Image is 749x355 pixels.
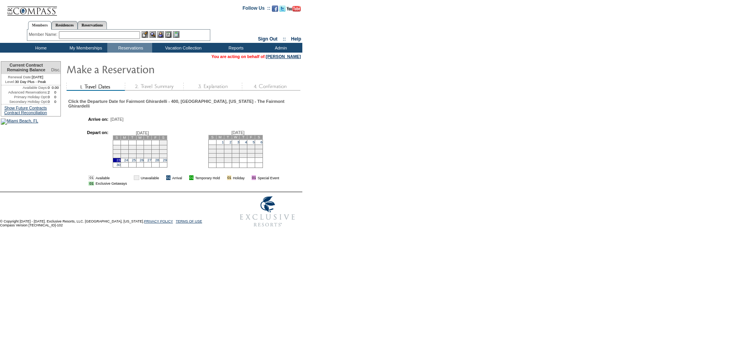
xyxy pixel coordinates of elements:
[161,176,165,180] img: i.gif
[62,43,107,53] td: My Memberships
[195,175,220,180] td: Temporary Hold
[50,95,60,99] td: 0
[255,135,263,139] td: S
[50,90,60,95] td: 0
[233,175,245,180] td: Holiday
[78,21,107,29] a: Reservations
[51,21,78,29] a: Residences
[216,157,224,162] td: 29
[232,149,240,153] td: 17
[144,149,152,154] td: 13
[253,140,255,144] a: 5
[18,43,62,53] td: Home
[287,8,301,12] a: Subscribe to our YouTube Channel
[173,31,179,38] img: b_calculator.gif
[240,135,247,139] td: T
[240,149,247,153] td: 18
[147,158,151,162] a: 27
[72,117,108,122] td: Arrive on:
[184,176,188,180] img: i.gif
[48,90,50,95] td: 2
[8,75,32,79] span: Renewal Date:
[152,149,160,154] td: 14
[124,158,128,162] a: 24
[242,83,300,91] img: step4_state1.gif
[266,54,301,59] a: [PERSON_NAME]
[144,145,152,149] td: 6
[216,153,224,157] td: 22
[152,154,160,158] td: 21
[216,145,224,149] td: 8
[68,99,300,108] div: Click the Departure Date for Fairmont Ghirardelli - 400, [GEOGRAPHIC_DATA], [US_STATE] - The Fair...
[240,153,247,157] td: 25
[208,135,216,139] td: S
[1,85,48,90] td: Available Days:
[279,5,286,12] img: Follow us on Twitter
[121,149,128,154] td: 10
[4,106,47,110] a: Show Future Contracts
[4,110,47,115] a: Contract Reconciliation
[272,5,278,12] img: Become our fan on Facebook
[232,145,240,149] td: 10
[128,135,136,140] td: T
[50,85,60,90] td: 0.00
[142,31,148,38] img: b_edit.gif
[247,153,255,157] td: 26
[216,135,224,139] td: M
[144,219,173,223] a: PRIVACY POLICY
[1,99,48,104] td: Secondary Holiday Opt:
[224,145,232,149] td: 9
[247,135,255,139] td: F
[136,135,144,140] td: W
[160,154,167,158] td: 22
[208,153,216,157] td: 21
[152,135,160,140] td: F
[121,145,128,149] td: 3
[243,5,270,14] td: Follow Us ::
[160,140,167,145] td: 1
[240,145,247,149] td: 11
[50,99,60,104] td: 0
[279,8,286,12] a: Follow us on Twitter
[208,145,216,149] td: 7
[89,182,94,185] td: 01
[136,154,144,158] td: 19
[160,145,167,149] td: 8
[144,154,152,158] td: 20
[96,175,127,180] td: Available
[231,130,245,135] span: [DATE]
[136,131,149,135] span: [DATE]
[287,6,301,12] img: Subscribe to our YouTube Channel
[222,176,225,180] img: i.gif
[224,153,232,157] td: 23
[246,176,250,180] img: i.gif
[237,140,239,144] a: 3
[232,153,240,157] td: 24
[66,61,222,77] img: Make Reservation
[110,117,124,122] span: [DATE]
[51,67,60,72] span: Disc.
[252,175,256,180] td: 01
[160,149,167,154] td: 15
[208,149,216,153] td: 14
[29,31,59,38] div: Member Name:
[113,145,121,149] td: 2
[152,43,213,53] td: Vacation Collection
[176,219,202,223] a: TERMS OF USE
[48,99,50,104] td: 0
[165,31,172,38] img: Reservations
[48,85,50,90] td: 0
[157,31,164,38] img: Impersonate
[136,145,144,149] td: 5
[183,83,242,91] img: step3_state1.gif
[152,145,160,149] td: 7
[291,36,301,42] a: Help
[245,140,247,144] a: 4
[272,8,278,12] a: Become our fan on Facebook
[113,135,121,140] td: S
[113,154,121,158] td: 16
[128,149,136,154] td: 11
[232,135,240,139] td: W
[172,175,182,180] td: Arrival
[1,62,50,74] td: Current Contract Remaining Balance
